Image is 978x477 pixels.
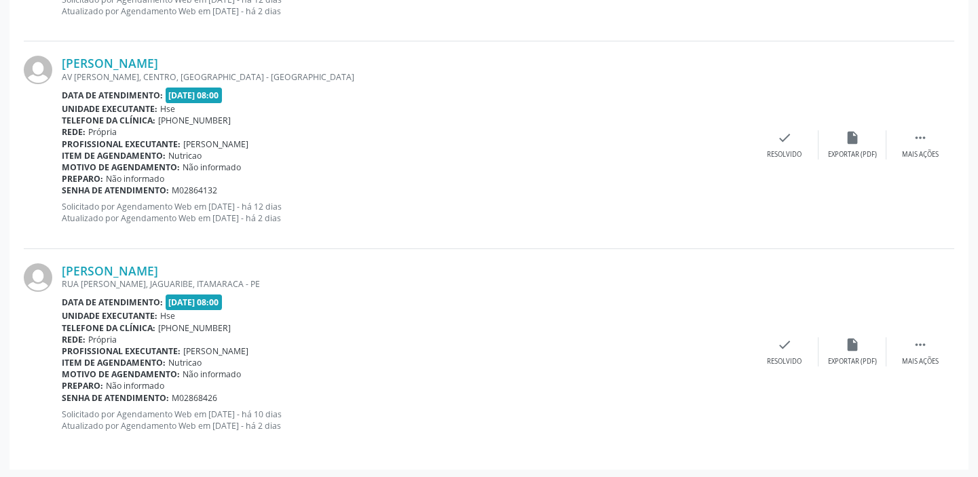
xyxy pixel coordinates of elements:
[777,130,792,145] i: check
[828,150,877,159] div: Exportar (PDF)
[183,345,248,357] span: [PERSON_NAME]
[62,115,155,126] b: Telefone da clínica:
[62,150,166,161] b: Item de agendamento:
[172,185,217,196] span: M02864132
[168,150,202,161] span: Nutricao
[62,297,163,308] b: Data de atendimento:
[166,294,223,310] span: [DATE] 08:00
[902,150,939,159] div: Mais ações
[172,392,217,404] span: M02868426
[62,56,158,71] a: [PERSON_NAME]
[62,310,157,322] b: Unidade executante:
[62,138,181,150] b: Profissional executante:
[62,201,751,224] p: Solicitado por Agendamento Web em [DATE] - há 12 dias Atualizado por Agendamento Web em [DATE] - ...
[828,357,877,366] div: Exportar (PDF)
[183,138,248,150] span: [PERSON_NAME]
[160,310,175,322] span: Hse
[106,173,164,185] span: Não informado
[62,161,180,173] b: Motivo de agendamento:
[913,130,928,145] i: 
[62,90,163,101] b: Data de atendimento:
[183,161,241,173] span: Não informado
[845,130,860,145] i: insert_drive_file
[158,115,231,126] span: [PHONE_NUMBER]
[62,357,166,368] b: Item de agendamento:
[62,368,180,380] b: Motivo de agendamento:
[62,103,157,115] b: Unidade executante:
[845,337,860,352] i: insert_drive_file
[62,392,169,404] b: Senha de atendimento:
[913,337,928,352] i: 
[902,357,939,366] div: Mais ações
[62,408,751,432] p: Solicitado por Agendamento Web em [DATE] - há 10 dias Atualizado por Agendamento Web em [DATE] - ...
[168,357,202,368] span: Nutricao
[62,185,169,196] b: Senha de atendimento:
[62,263,158,278] a: [PERSON_NAME]
[767,150,802,159] div: Resolvido
[166,88,223,103] span: [DATE] 08:00
[88,334,117,345] span: Própria
[62,126,86,138] b: Rede:
[62,322,155,334] b: Telefone da clínica:
[767,357,802,366] div: Resolvido
[24,56,52,84] img: img
[62,278,751,290] div: RUA [PERSON_NAME], JAGUARIBE, ITAMARACA - PE
[62,334,86,345] b: Rede:
[160,103,175,115] span: Hse
[62,345,181,357] b: Profissional executante:
[88,126,117,138] span: Própria
[62,173,103,185] b: Preparo:
[62,71,751,83] div: AV [PERSON_NAME], CENTRO, [GEOGRAPHIC_DATA] - [GEOGRAPHIC_DATA]
[24,263,52,292] img: img
[158,322,231,334] span: [PHONE_NUMBER]
[106,380,164,392] span: Não informado
[62,380,103,392] b: Preparo:
[183,368,241,380] span: Não informado
[777,337,792,352] i: check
